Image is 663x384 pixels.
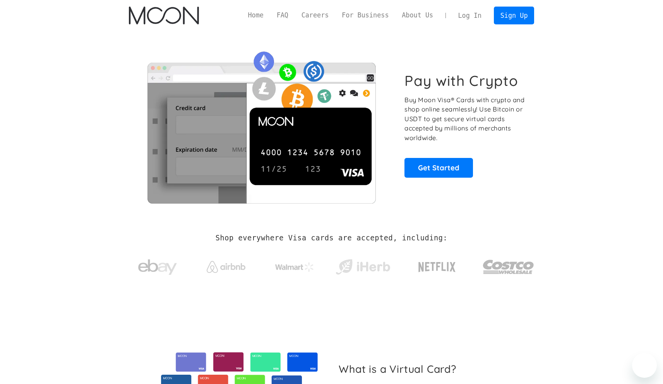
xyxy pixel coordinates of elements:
a: iHerb [334,249,392,281]
a: Log In [452,7,488,24]
img: iHerb [334,257,392,277]
h2: Shop everywhere Visa cards are accepted, including: [216,234,447,242]
a: Airbnb [197,253,255,277]
a: ebay [129,247,187,283]
h1: Pay with Crypto [404,72,518,89]
a: For Business [335,10,395,20]
a: home [129,7,199,24]
a: Careers [295,10,335,20]
img: Moon Logo [129,7,199,24]
a: Sign Up [494,7,534,24]
a: Home [242,10,270,20]
h2: What is a Virtual Card? [339,363,528,375]
a: Costco [483,245,535,285]
img: Airbnb [207,261,245,273]
a: Get Started [404,158,473,177]
img: ebay [138,255,177,279]
a: Netflix [403,250,472,281]
img: Walmart [275,262,314,272]
iframe: Button to launch messaging window [632,353,657,378]
p: Buy Moon Visa® Cards with crypto and shop online seamlessly! Use Bitcoin or USDT to get secure vi... [404,95,526,143]
a: Walmart [266,255,323,276]
img: Moon Cards let you spend your crypto anywhere Visa is accepted. [129,46,394,203]
img: Costco [483,252,535,281]
a: About Us [395,10,440,20]
a: FAQ [270,10,295,20]
img: Netflix [418,257,456,277]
